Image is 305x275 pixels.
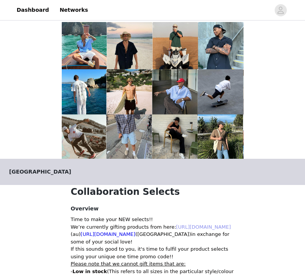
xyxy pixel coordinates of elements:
[71,216,235,223] p: Time to make your NEW selects!!
[71,245,235,260] p: If this sounds good to you, it's time to fulfil your product selects using your unique one time p...
[62,22,244,159] img: campaign image
[71,185,235,199] h1: Collaboration Selects
[71,223,235,246] p: We’re currently gifting products from here: (au) ([GEOGRAPHIC_DATA])in exchange for some of your ...
[9,168,71,176] span: [GEOGRAPHIC_DATA]
[72,269,107,274] strong: Low in stock
[277,4,284,16] div: avatar
[71,205,235,213] h4: Overview
[71,261,186,267] span: Please note that we cannot gift items that are:
[176,224,231,230] a: [URL][DOMAIN_NAME]
[55,2,92,19] a: Networks
[12,2,53,19] a: Dashboard
[81,231,136,237] a: [URL][DOMAIN_NAME]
